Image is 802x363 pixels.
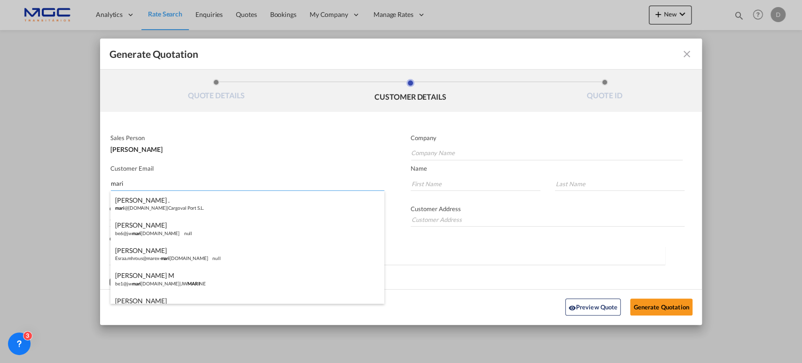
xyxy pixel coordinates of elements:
md-checkbox: Checkbox No Ink [109,277,221,287]
p: Customer Email [110,165,384,172]
md-icon: icon-close fg-AAA8AD cursor m-0 [681,48,693,60]
li: QUOTE DETAILS [119,79,313,104]
input: Company Name [411,146,683,160]
p: Company [411,134,683,142]
input: First Name [411,177,540,191]
md-icon: icon-eye [568,304,576,312]
li: CUSTOMER DETAILS [313,79,507,104]
input: Customer Address [411,213,685,227]
input: Search by Customer Name/Email Id/Company [111,177,384,191]
md-chips-wrap: Chips container. Enter the text area, then type text, and press enter to add a chip. [109,246,665,265]
span: Customer Address [411,205,461,213]
p: Sales Person [110,134,382,142]
li: QUOTE ID [507,79,701,104]
md-dialog: Generate QuotationQUOTE ... [100,39,701,325]
div: [PERSON_NAME] [110,142,382,153]
button: Generate Quotation [630,299,692,316]
button: icon-eyePreview Quote [565,299,621,316]
input: Contact Number [109,213,382,227]
p: Name [411,165,702,172]
input: Last Name [555,177,685,191]
span: Generate Quotation [109,48,198,60]
p: CC Emails [109,235,665,243]
p: Contact [109,205,382,213]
